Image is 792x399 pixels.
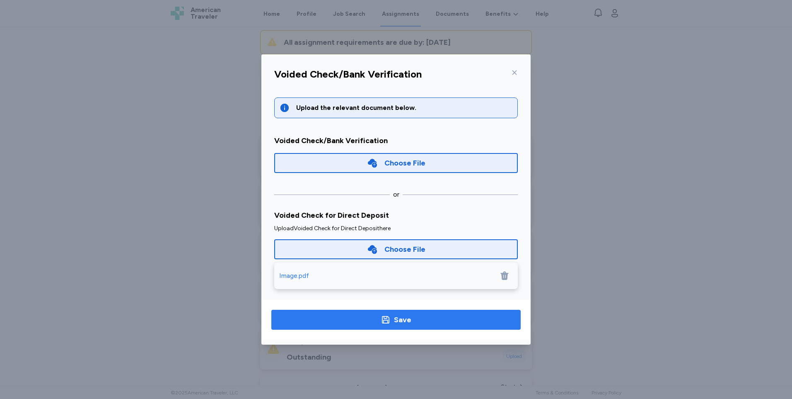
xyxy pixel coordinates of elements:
div: Choose File [384,157,425,169]
div: Upload Voided Check for Direct Deposit here [274,224,518,233]
div: or [393,190,399,199]
div: Upload the relevant document below. [296,103,512,113]
button: Save [271,310,521,330]
div: Voided Check for Direct Deposit [274,209,518,221]
div: Save [394,314,411,326]
div: Voided Check/Bank Verification [274,68,422,81]
div: Choose File [384,243,425,255]
div: Voided Check/Bank Verification [274,135,518,146]
div: Image.pdf [279,271,309,281]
